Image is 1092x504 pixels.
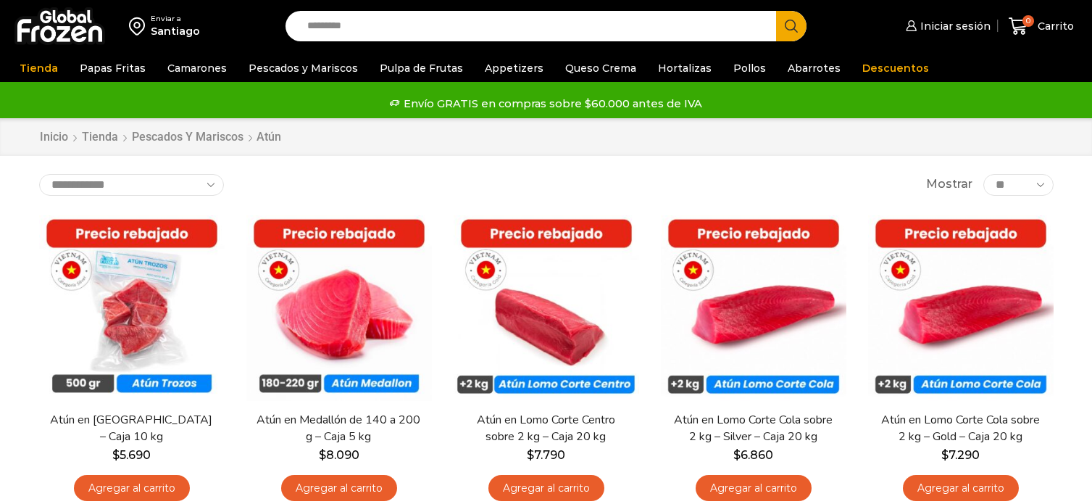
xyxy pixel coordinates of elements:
[39,129,69,146] a: Inicio
[160,54,234,82] a: Camarones
[1034,19,1074,33] span: Carrito
[527,448,565,462] bdi: 7.790
[776,11,807,41] button: Search button
[941,448,980,462] bdi: 7.290
[151,24,200,38] div: Santiago
[112,448,120,462] span: $
[462,412,629,445] a: Atún en Lomo Corte Centro sobre 2 kg – Caja 20 kg
[726,54,773,82] a: Pollos
[941,448,949,462] span: $
[903,475,1019,502] a: Agregar al carrito: “Atún en Lomo Corte Cola sobre 2 kg - Gold – Caja 20 kg”
[733,448,773,462] bdi: 6.860
[651,54,719,82] a: Hortalizas
[319,448,326,462] span: $
[74,475,190,502] a: Agregar al carrito: “Atún en Trozos - Caja 10 kg”
[558,54,643,82] a: Queso Crema
[855,54,936,82] a: Descuentos
[780,54,848,82] a: Abarrotes
[926,176,972,193] span: Mostrar
[257,130,281,144] h1: Atún
[72,54,153,82] a: Papas Fritas
[81,129,119,146] a: Tienda
[319,448,359,462] bdi: 8.090
[48,412,214,445] a: Atún en [GEOGRAPHIC_DATA] – Caja 10 kg
[129,14,151,38] img: address-field-icon.svg
[1005,9,1078,44] a: 0 Carrito
[488,475,604,502] a: Agregar al carrito: “Atún en Lomo Corte Centro sobre 2 kg - Caja 20 kg”
[151,14,200,24] div: Enviar a
[917,19,991,33] span: Iniciar sesión
[478,54,551,82] a: Appetizers
[39,129,281,146] nav: Breadcrumb
[696,475,812,502] a: Agregar al carrito: “Atún en Lomo Corte Cola sobre 2 kg - Silver - Caja 20 kg”
[1022,15,1034,27] span: 0
[527,448,534,462] span: $
[281,475,397,502] a: Agregar al carrito: “Atún en Medallón de 140 a 200 g - Caja 5 kg”
[112,448,151,462] bdi: 5.690
[670,412,836,445] a: Atún en Lomo Corte Cola sobre 2 kg – Silver – Caja 20 kg
[131,129,244,146] a: Pescados y Mariscos
[372,54,470,82] a: Pulpa de Frutas
[39,174,224,196] select: Pedido de la tienda
[12,54,65,82] a: Tienda
[902,12,991,41] a: Iniciar sesión
[877,412,1043,445] a: Atún en Lomo Corte Cola sobre 2 kg – Gold – Caja 20 kg
[241,54,365,82] a: Pescados y Mariscos
[733,448,741,462] span: $
[255,412,422,445] a: Atún en Medallón de 140 a 200 g – Caja 5 kg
